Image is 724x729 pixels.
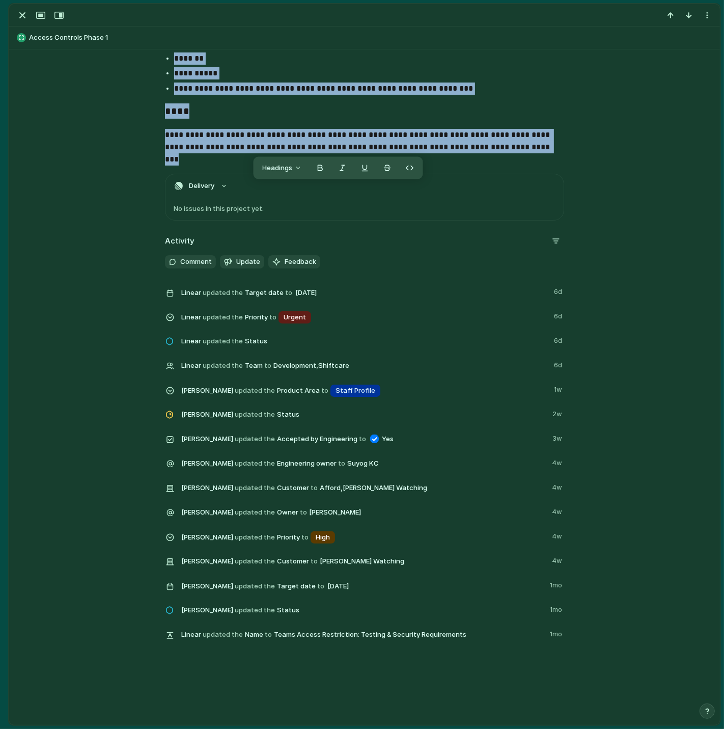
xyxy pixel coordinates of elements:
span: [PERSON_NAME] [181,581,233,591]
span: [DATE] [325,580,352,592]
button: Feedback [268,255,320,268]
span: [PERSON_NAME] [181,386,233,396]
button: Headings [257,160,308,176]
span: Update [236,257,260,267]
span: Feedback [285,257,316,267]
span: 4w [552,529,564,542]
span: 4w [552,456,564,468]
span: 4w [552,505,564,517]
span: updated the [235,605,275,615]
span: to [318,581,325,591]
span: Status [181,334,548,348]
span: to [300,507,308,518]
span: 6d [554,334,564,346]
span: Urgent [284,312,306,322]
button: Update [220,255,264,268]
span: Accepted by Engineering [181,431,546,446]
span: 1mo [550,627,564,639]
div: Delivery [165,197,564,220]
span: High [316,532,330,543]
span: updated the [235,507,275,518]
span: updated the [235,434,275,444]
span: Priority [181,529,546,545]
span: Afford , [PERSON_NAME] Watching [320,483,427,493]
span: Priority [181,309,548,325]
span: Linear [181,288,201,298]
span: [PERSON_NAME] [181,434,233,444]
span: to [270,312,277,322]
span: Customer [181,554,546,568]
span: 6d [554,358,564,370]
span: 6d [554,309,564,321]
span: [PERSON_NAME] [181,458,233,469]
span: updated the [203,361,243,371]
span: Linear [181,361,201,371]
span: Development , Shiftcare [273,361,349,371]
span: Target date [181,578,544,593]
span: updated the [235,556,275,566]
span: [PERSON_NAME] [181,556,233,566]
span: Staff Profile [336,386,375,396]
span: to [322,386,329,396]
span: Headings [263,163,293,173]
button: Access Controls Phase 1 [14,30,715,46]
span: updated the [235,410,275,420]
span: updated the [235,532,275,543]
span: 4w [552,480,564,493]
span: [DATE] [293,287,320,299]
span: to [302,532,309,543]
h2: Activity [165,235,194,247]
span: [PERSON_NAME] [181,532,233,543]
span: to [311,483,318,493]
span: to [339,458,346,469]
span: Engineering owner [181,456,546,470]
span: 1w [554,383,564,395]
span: [PERSON_NAME] [181,410,233,420]
span: Access Controls Phase 1 [29,33,715,43]
span: [PERSON_NAME] Watching [320,556,404,566]
span: updated the [203,336,243,346]
span: to [311,556,318,566]
button: Delivery [165,174,564,197]
span: updated the [235,386,275,396]
span: updated the [203,630,243,640]
span: updated the [203,312,243,322]
span: Linear [181,336,201,346]
span: 1mo [550,578,564,590]
button: Comment [165,255,216,268]
span: 4w [552,554,564,566]
span: Linear [181,630,201,640]
span: Product Area [181,383,548,398]
span: Status [181,407,546,421]
span: updated the [203,288,243,298]
span: Comment [180,257,212,267]
span: 1mo [550,603,564,615]
span: updated the [235,483,275,493]
span: updated the [235,458,275,469]
span: Suyog KC [347,458,379,469]
div: No issues in this project yet. [165,197,564,220]
span: [PERSON_NAME] [181,507,233,518]
span: Linear [181,312,201,322]
span: to [359,434,367,444]
span: to [265,630,272,640]
span: Status [181,603,544,617]
span: 3w [552,431,564,444]
span: Customer [181,480,546,495]
span: [PERSON_NAME] [181,605,233,615]
span: Target date [181,285,548,300]
span: Yes [382,434,394,444]
span: Team [181,358,548,372]
span: 6d [554,285,564,297]
span: to [265,361,272,371]
span: Owner [181,505,546,519]
span: updated the [235,581,275,591]
span: to [286,288,293,298]
span: [PERSON_NAME] [309,507,361,518]
span: 2w [552,407,564,419]
span: [PERSON_NAME] [181,483,233,493]
span: Name Teams Access Restriction: Testing & Security Requirements [181,627,544,641]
